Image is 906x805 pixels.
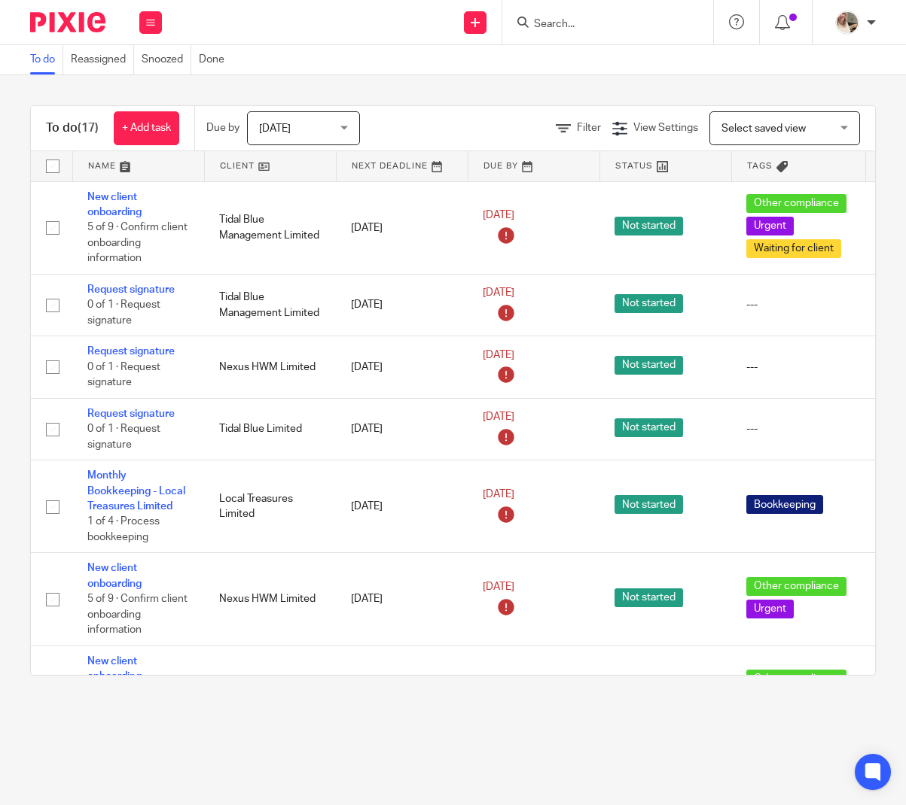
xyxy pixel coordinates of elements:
a: New client onboarding [87,192,142,217]
a: Request signature [87,346,175,357]
td: Tidal Blue Management Limited [204,274,336,336]
a: Snoozed [142,45,191,74]
a: Done [199,45,232,74]
img: Pixie [30,12,105,32]
a: Request signature [87,284,175,295]
span: 5 of 9 · Confirm client onboarding information [87,222,188,263]
td: [DATE] [336,460,468,553]
a: + Add task [114,111,179,145]
span: Not started [615,588,683,607]
span: [DATE] [483,412,514,422]
td: Tidal Blue Limited [204,398,336,460]
span: Not started [615,495,683,514]
span: [DATE] [483,211,514,221]
h1: To do [46,120,99,136]
span: Other compliance [746,670,847,688]
a: Monthly Bookkeeping - Local Treasures Limited [87,470,185,512]
td: [DATE] [336,646,468,738]
span: Not started [615,356,683,375]
span: 0 of 1 · Request signature [87,299,160,326]
p: Due by [206,120,239,135]
a: Reassigned [71,45,134,74]
td: [DATE] [336,398,468,460]
span: View Settings [633,123,698,133]
td: Nexus HWM Limited [204,336,336,398]
span: Not started [615,294,683,313]
span: 0 of 1 · Request signature [87,362,160,388]
a: New client onboarding [87,563,142,588]
span: Tags [747,162,773,170]
td: Nexus HWM Limited [204,553,336,646]
td: [DATE] [336,181,468,274]
span: Other compliance [746,194,847,213]
td: [DATE] [336,553,468,646]
a: Request signature [87,409,175,419]
img: A3ABFD03-94E6-44F9-A09D-ED751F5F1762.jpeg [835,11,859,35]
span: [DATE] [483,350,514,360]
td: Tidal Blue Management Limited [204,181,336,274]
span: [DATE] [483,489,514,500]
td: Tidal Blue Limited [204,646,336,738]
span: Not started [615,217,683,235]
span: (17) [78,122,99,134]
a: To do [30,45,63,74]
span: Not started [615,418,683,437]
span: Other compliance [746,577,847,596]
span: 0 of 1 · Request signature [87,424,160,450]
input: Search [532,18,668,32]
span: Waiting for client [746,239,841,258]
span: 5 of 9 · Confirm client onboarding information [87,594,188,635]
td: Local Treasures Limited [204,460,336,553]
div: --- [746,421,850,436]
td: [DATE] [336,274,468,336]
span: 1 of 4 · Process bookkeeping [87,516,160,542]
div: --- [746,297,850,312]
a: New client onboarding [87,656,142,682]
td: [DATE] [336,336,468,398]
span: Urgent [746,217,794,235]
span: Bookkeeping [746,495,823,514]
div: --- [746,360,850,375]
span: [DATE] [483,288,514,299]
span: Urgent [746,600,794,618]
span: [DATE] [483,582,514,592]
span: Select saved view [721,123,806,134]
span: Filter [577,123,601,133]
span: [DATE] [259,123,291,134]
